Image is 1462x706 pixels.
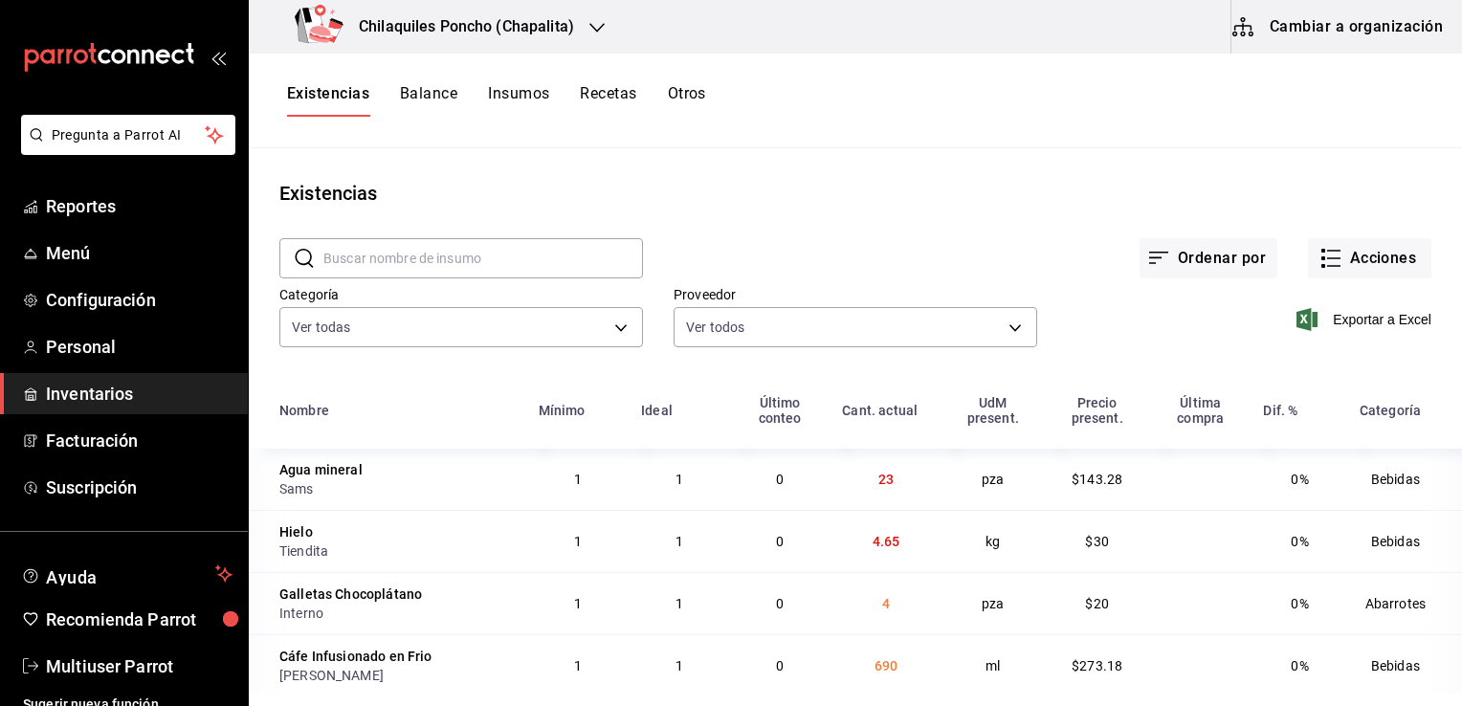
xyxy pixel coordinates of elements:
[1291,658,1308,673] span: 0%
[952,395,1033,426] div: UdM present.
[488,84,549,117] button: Insumos
[882,596,890,611] span: 4
[574,472,582,487] span: 1
[279,288,643,301] label: Categoría
[1348,510,1462,572] td: Bebidas
[279,647,432,666] div: Cáfe Infusionado en Frio
[279,585,422,604] div: Galletas Chocoplátano
[21,115,235,155] button: Pregunta a Parrot AI
[574,596,582,611] span: 1
[343,15,574,38] h3: Chilaquiles Poncho (Chapalita)
[741,395,819,426] div: Último conteo
[842,403,918,418] div: Cant. actual
[776,658,784,673] span: 0
[1300,308,1431,331] button: Exportar a Excel
[52,125,206,145] span: Pregunta a Parrot AI
[641,403,673,418] div: Ideal
[1085,534,1108,549] span: $30
[279,541,516,561] div: Tiendita
[1263,403,1297,418] div: Dif. %
[674,288,1037,301] label: Proveedor
[279,479,516,498] div: Sams
[46,428,233,453] span: Facturación
[46,653,233,679] span: Multiuser Parrot
[1291,534,1308,549] span: 0%
[676,472,683,487] span: 1
[941,634,1045,696] td: ml
[676,596,683,611] span: 1
[46,287,233,313] span: Configuración
[279,522,313,541] div: Hielo
[574,534,582,549] span: 1
[875,658,897,673] span: 690
[574,658,582,673] span: 1
[1291,472,1308,487] span: 0%
[1085,596,1108,611] span: $20
[279,604,516,623] div: Interno
[1360,403,1421,418] div: Categoría
[1161,395,1240,426] div: Última compra
[676,534,683,549] span: 1
[873,534,900,549] span: 4.65
[941,572,1045,634] td: pza
[776,472,784,487] span: 0
[46,334,233,360] span: Personal
[46,381,233,407] span: Inventarios
[210,50,226,65] button: open_drawer_menu
[13,139,235,159] a: Pregunta a Parrot AI
[580,84,636,117] button: Recetas
[46,607,233,632] span: Recomienda Parrot
[46,193,233,219] span: Reportes
[46,563,208,585] span: Ayuda
[776,596,784,611] span: 0
[1348,572,1462,634] td: Abarrotes
[1072,658,1122,673] span: $273.18
[1140,238,1277,278] button: Ordenar por
[292,318,350,337] span: Ver todas
[1291,596,1308,611] span: 0%
[279,179,377,208] div: Existencias
[1308,238,1431,278] button: Acciones
[279,403,329,418] div: Nombre
[1348,449,1462,510] td: Bebidas
[323,239,643,277] input: Buscar nombre de insumo
[878,472,894,487] span: 23
[279,666,516,685] div: [PERSON_NAME]
[776,534,784,549] span: 0
[400,84,457,117] button: Balance
[46,240,233,266] span: Menú
[287,84,369,117] button: Existencias
[287,84,706,117] div: navigation tabs
[1348,634,1462,696] td: Bebidas
[46,474,233,500] span: Suscripción
[279,460,363,479] div: Agua mineral
[539,403,586,418] div: Mínimo
[686,318,744,337] span: Ver todos
[941,510,1045,572] td: kg
[668,84,706,117] button: Otros
[941,449,1045,510] td: pza
[676,658,683,673] span: 1
[1072,472,1122,487] span: $143.28
[1056,395,1138,426] div: Precio present.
